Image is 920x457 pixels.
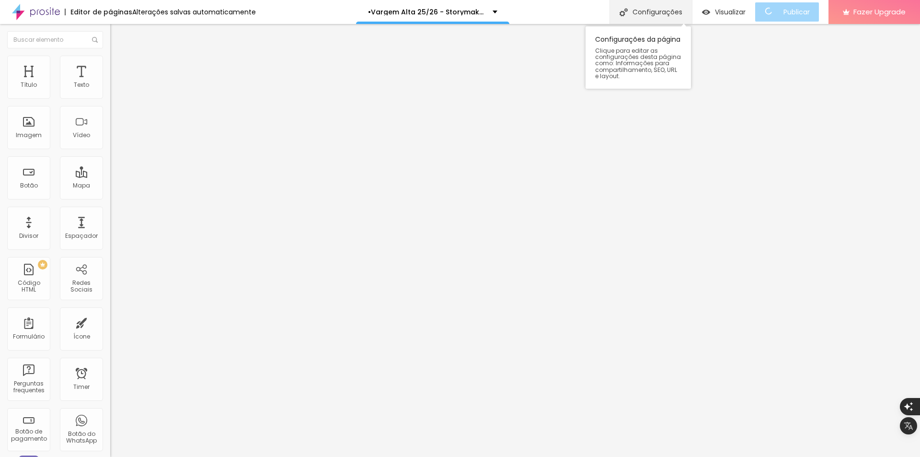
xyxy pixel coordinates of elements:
div: Botão de pagamento [10,428,47,442]
span: Visualizar [715,8,746,16]
div: Vídeo [73,132,90,139]
button: Visualizar [692,2,755,22]
span: Clique para editar as configurações desta página como: Informações para compartilhamento, SEO, UR... [595,47,681,79]
p: •Vargem Alta 25/26 - Storymaker Casamento [368,9,485,15]
div: Título [21,82,37,88]
div: Timer [73,384,90,390]
span: Fazer Upgrade [853,8,906,16]
input: Buscar elemento [7,31,103,48]
button: Publicar [755,2,819,22]
img: view-1.svg [702,8,710,16]
div: Código HTML [10,280,47,293]
span: Publicar [783,8,810,16]
div: Configurações da página [586,26,691,89]
div: Formulário [13,333,45,340]
div: Botão [20,182,38,189]
img: Icone [620,8,628,16]
div: Perguntas frequentes [10,380,47,394]
div: Redes Sociais [62,280,100,293]
div: Imagem [16,132,42,139]
div: Alterações salvas automaticamente [132,9,256,15]
div: Mapa [73,182,90,189]
div: Texto [74,82,89,88]
div: Botão do WhatsApp [62,431,100,445]
div: Espaçador [65,233,98,239]
div: Divisor [19,233,38,239]
div: Ícone [73,333,90,340]
img: Icone [92,37,98,43]
div: Editor de páginas [65,9,132,15]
